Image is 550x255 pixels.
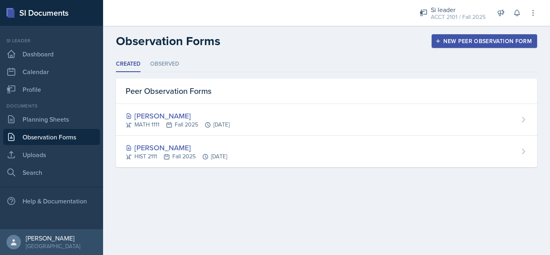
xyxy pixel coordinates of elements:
a: Uploads [3,147,100,163]
div: ACCT 2101 / Fall 2025 [431,13,486,21]
div: HIST 2111 Fall 2025 [DATE] [126,152,227,161]
a: [PERSON_NAME] MATH 1111Fall 2025[DATE] [116,104,537,136]
a: Observation Forms [3,129,100,145]
div: [PERSON_NAME] [26,234,80,242]
li: Observed [150,56,179,72]
div: Help & Documentation [3,193,100,209]
div: MATH 1111 Fall 2025 [DATE] [126,120,230,129]
a: Calendar [3,64,100,80]
div: New Peer Observation Form [437,38,532,44]
a: Profile [3,81,100,97]
div: Documents [3,102,100,110]
a: Planning Sheets [3,111,100,127]
div: Si leader [3,37,100,44]
li: Created [116,56,141,72]
div: [GEOGRAPHIC_DATA] [26,242,80,250]
a: [PERSON_NAME] HIST 2111Fall 2025[DATE] [116,136,537,167]
div: [PERSON_NAME] [126,142,227,153]
div: [PERSON_NAME] [126,110,230,121]
div: Si leader [431,5,486,15]
button: New Peer Observation Form [432,34,537,48]
h2: Observation Forms [116,34,220,48]
a: Dashboard [3,46,100,62]
a: Search [3,164,100,180]
div: Peer Observation Forms [116,79,537,104]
